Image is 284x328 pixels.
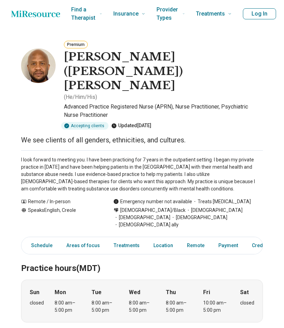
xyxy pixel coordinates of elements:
[120,207,186,214] span: [DEMOGRAPHIC_DATA]/Black
[64,103,263,119] p: Advanced Practice Registered Nurse (APRN), Nurse Practitioner, Psychiatric Nurse Practitioner
[113,198,192,205] div: Emergency number not available
[248,238,282,253] a: Credentials
[92,299,118,314] div: 8:00 am – 5:00 pm
[64,50,263,93] h1: [PERSON_NAME] ([PERSON_NAME]) [PERSON_NAME]
[196,9,225,19] span: Treatments
[55,299,81,314] div: 8:00 am – 5:00 pm
[149,238,177,253] a: Location
[113,214,170,221] span: [DEMOGRAPHIC_DATA]
[203,299,230,314] div: 10:00 am – 5:00 pm
[166,299,192,314] div: 8:00 am – 5:00 pm
[186,207,243,214] span: [DEMOGRAPHIC_DATA]
[240,288,249,297] strong: Sat
[113,9,139,19] span: Insurance
[62,238,104,253] a: Areas of focus
[166,288,176,297] strong: Thu
[157,5,180,23] span: Provider Types
[21,135,263,145] p: We see clients of all genders, ethnicities, and cultures.
[21,207,100,228] div: Speaks English, Creole
[21,198,100,205] div: Remote / In-person
[11,7,60,21] a: Home page
[55,288,66,297] strong: Mon
[111,122,151,130] div: Updated [DATE]
[21,156,263,193] p: I look forward to meeting you. I have been practicing for 7 years in the outpatient setting. I be...
[30,288,39,297] strong: Sun
[61,122,108,130] div: Accepting clients
[129,299,155,314] div: 8:00 am – 5:00 pm
[183,238,209,253] a: Remote
[64,93,97,101] p: ( He/Him/His )
[21,48,56,83] img: Benitho Louissaint, Advanced Practice Registered Nurse (APRN)
[21,280,263,322] div: When does the program meet?
[203,288,210,297] strong: Fri
[21,246,263,274] h2: Practice hours (MDT)
[129,288,140,297] strong: Wed
[170,214,227,221] span: [DEMOGRAPHIC_DATA]
[214,238,242,253] a: Payment
[192,198,251,205] span: Treats [MEDICAL_DATA]
[71,5,97,23] span: Find a Therapist
[92,288,102,297] strong: Tue
[243,8,276,19] button: Log In
[23,238,57,253] a: Schedule
[64,41,88,48] button: Premium
[30,299,44,307] div: closed
[113,221,179,228] span: [DEMOGRAPHIC_DATA] ally
[110,238,144,253] a: Treatments
[240,299,254,307] div: closed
